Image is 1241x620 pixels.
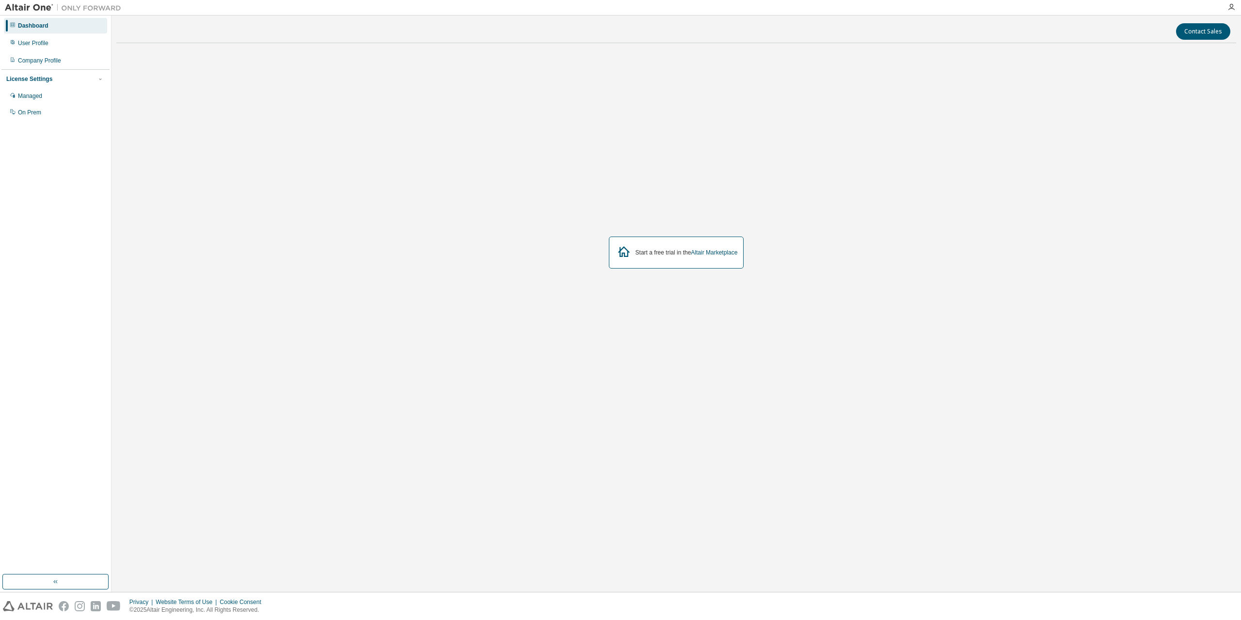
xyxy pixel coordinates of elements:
div: Company Profile [18,57,61,64]
div: Start a free trial in the [636,249,738,256]
img: instagram.svg [75,601,85,611]
div: User Profile [18,39,48,47]
img: altair_logo.svg [3,601,53,611]
div: On Prem [18,109,41,116]
img: youtube.svg [107,601,121,611]
div: Managed [18,92,42,100]
div: Privacy [129,598,156,606]
div: License Settings [6,75,52,83]
button: Contact Sales [1176,23,1230,40]
div: Cookie Consent [220,598,267,606]
p: © 2025 Altair Engineering, Inc. All Rights Reserved. [129,606,267,614]
div: Dashboard [18,22,48,30]
div: Website Terms of Use [156,598,220,606]
img: linkedin.svg [91,601,101,611]
img: facebook.svg [59,601,69,611]
img: Altair One [5,3,126,13]
a: Altair Marketplace [691,249,737,256]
